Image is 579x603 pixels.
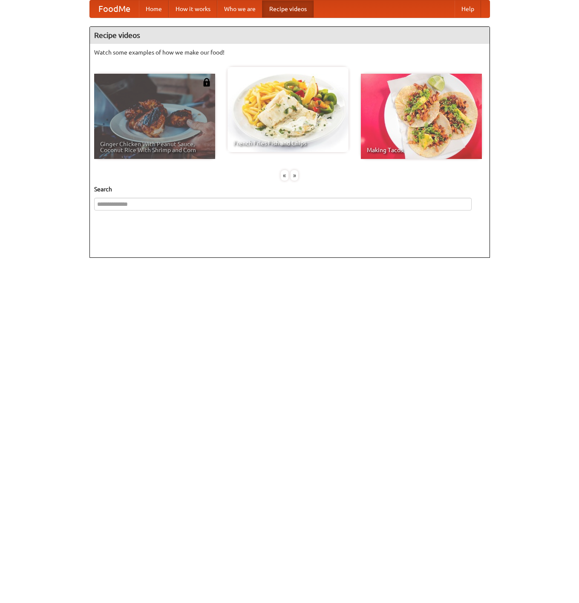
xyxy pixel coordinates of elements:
[90,27,490,44] h4: Recipe videos
[281,170,288,181] div: «
[367,147,476,153] span: Making Tacos
[94,185,485,193] h5: Search
[202,78,211,87] img: 483408.png
[90,0,139,17] a: FoodMe
[94,48,485,57] p: Watch some examples of how we make our food!
[228,67,349,152] a: French Fries Fish and Chips
[262,0,314,17] a: Recipe videos
[217,0,262,17] a: Who we are
[139,0,169,17] a: Home
[455,0,481,17] a: Help
[233,140,343,146] span: French Fries Fish and Chips
[169,0,217,17] a: How it works
[361,74,482,159] a: Making Tacos
[291,170,298,181] div: »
